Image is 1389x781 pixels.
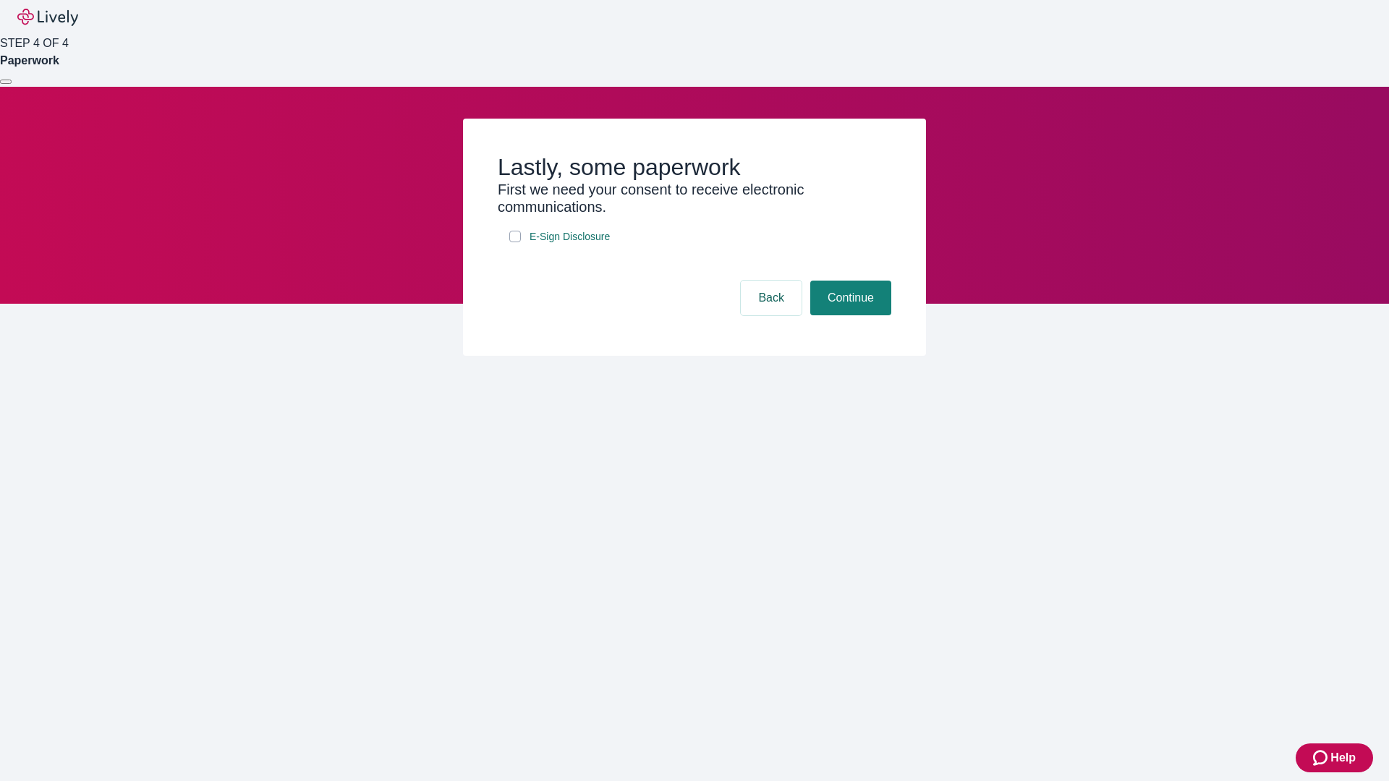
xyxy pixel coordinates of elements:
span: Help [1330,749,1356,767]
button: Continue [810,281,891,315]
img: Lively [17,9,78,26]
a: e-sign disclosure document [527,228,613,246]
h2: Lastly, some paperwork [498,153,891,181]
span: E-Sign Disclosure [530,229,610,244]
button: Zendesk support iconHelp [1296,743,1373,772]
svg: Zendesk support icon [1313,749,1330,767]
h3: First we need your consent to receive electronic communications. [498,181,891,215]
button: Back [741,281,802,315]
